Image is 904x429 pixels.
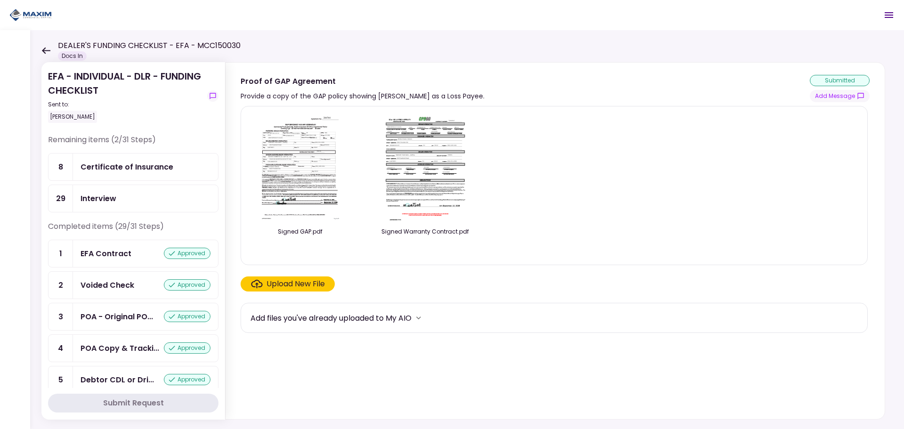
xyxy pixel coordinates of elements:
span: Click here to upload the required document [241,276,335,291]
img: Partner icon [9,8,52,22]
div: approved [164,279,210,291]
div: approved [164,311,210,322]
div: approved [164,374,210,385]
div: Sent to: [48,100,203,109]
div: Debtor CDL or Driver License [81,374,154,386]
button: show-messages [810,90,870,102]
a: 1EFA Contractapproved [48,240,218,267]
a: 5Debtor CDL or Driver Licenseapproved [48,366,218,394]
div: 29 [48,185,73,212]
a: 2Voided Checkapproved [48,271,218,299]
a: 4POA Copy & Tracking Receiptapproved [48,334,218,362]
div: Interview [81,193,116,204]
div: Provide a copy of the GAP policy showing [PERSON_NAME] as a Loss Payee. [241,90,484,102]
div: Docs In [58,51,87,61]
div: POA - Original POA (not CA or GA) [81,311,153,323]
div: Proof of GAP Agreement [241,75,484,87]
div: submitted [810,75,870,86]
button: Open menu [878,4,900,26]
div: 2 [48,272,73,299]
div: Upload New File [266,278,325,290]
button: more [412,311,426,325]
button: Submit Request [48,394,218,413]
div: EFA - INDIVIDUAL - DLR - FUNDING CHECKLIST [48,69,203,123]
div: [PERSON_NAME] [48,111,97,123]
div: Submit Request [103,397,164,409]
h1: DEALER'S FUNDING CHECKLIST - EFA - MCC150030 [58,40,241,51]
div: Proof of GAP AgreementProvide a copy of the GAP policy showing [PERSON_NAME] as a Loss Payee.subm... [225,62,885,420]
div: approved [164,342,210,354]
div: Add files you've already uploaded to My AIO [250,312,412,324]
div: 5 [48,366,73,393]
div: 3 [48,303,73,330]
button: show-messages [207,90,218,102]
a: 8Certificate of Insurance [48,153,218,181]
div: POA Copy & Tracking Receipt [81,342,159,354]
div: Certificate of Insurance [81,161,173,173]
div: Completed items (29/31 Steps) [48,221,218,240]
div: Signed Warranty Contract.pdf [376,227,475,236]
div: Voided Check [81,279,134,291]
div: EFA Contract [81,248,131,259]
a: 29Interview [48,185,218,212]
div: 4 [48,335,73,362]
div: 1 [48,240,73,267]
a: 3POA - Original POA (not CA or GA)approved [48,303,218,331]
div: approved [164,248,210,259]
div: Signed GAP.pdf [250,227,349,236]
div: 8 [48,154,73,180]
div: Remaining items (2/31 Steps) [48,134,218,153]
